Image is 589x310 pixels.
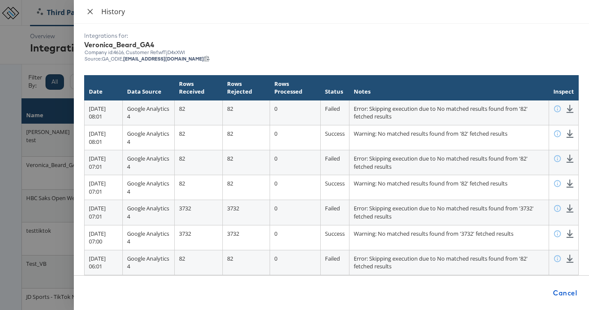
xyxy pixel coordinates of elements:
td: 0 [270,175,321,200]
span: Google Analytics 4 [127,255,169,270]
span: Google Analytics 4 [127,105,169,121]
td: [DATE] 06:01 [85,250,123,275]
span: Success [325,179,345,187]
span: Success [325,130,345,137]
td: 82 [175,150,223,175]
span: Error: Skipping execution due to No matched results found from '82' fetched results [354,155,528,170]
td: 82 [175,125,223,150]
td: 0 [270,250,321,275]
div: Company id: 4616 , Customer Ref: wfTjD4xXWl [84,49,579,55]
th: Inspect [549,75,578,100]
div: Integrations for: [84,32,579,40]
td: 82 [222,175,270,200]
td: 82 [222,250,270,275]
span: Cancel [553,287,577,299]
td: 3732 [175,200,223,225]
td: 0 [270,225,321,250]
span: Error: Skipping execution due to No matched results found from '82' fetched results [354,255,528,270]
span: Google Analytics 4 [127,155,169,170]
th: Data Source [123,75,175,100]
span: Google Analytics 4 [127,230,169,246]
strong: [EMAIL_ADDRESS][DOMAIN_NAME] [123,56,204,62]
td: 3732 [222,200,270,225]
button: Close [84,8,96,16]
td: 82 [222,150,270,175]
td: 82 [175,175,223,200]
th: Status [320,75,349,100]
span: Success [325,230,345,237]
div: Source: GA_ODIE, [85,55,578,61]
span: Warning: No matched results found from '82' fetched results [354,179,507,187]
span: Error: Skipping execution due to No matched results found from '3732' fetched results [354,204,534,220]
td: 3732 [222,225,270,250]
td: 82 [222,100,270,125]
td: [DATE] 08:01 [85,100,123,125]
span: Error: Skipping execution due to No matched results found from '82' fetched results [354,105,528,121]
span: Google Analytics 4 [127,204,169,220]
th: Rows Processed [270,75,321,100]
div: History [101,7,579,16]
td: 0 [270,150,321,175]
th: Rows Rejected [222,75,270,100]
td: 82 [175,250,223,275]
td: [DATE] 07:01 [85,175,123,200]
span: Failed [325,255,340,262]
button: Cancel [550,284,580,301]
td: 0 [270,200,321,225]
td: [DATE] 07:01 [85,150,123,175]
span: Failed [325,105,340,112]
td: [DATE] 07:00 [85,225,123,250]
span: Warning: No matched results found from '82' fetched results [354,130,507,137]
td: 82 [175,100,223,125]
span: Google Analytics 4 [127,130,169,146]
td: 0 [270,125,321,150]
span: Google Analytics 4 [127,179,169,195]
td: 82 [222,125,270,150]
span: Warning: No matched results found from '3732' fetched results [354,230,513,237]
th: Notes [349,75,549,100]
td: 3732 [175,225,223,250]
div: Veronica_Beard_GA4 [84,40,579,50]
td: 0 [270,100,321,125]
th: Date [85,75,123,100]
th: Rows Received [175,75,223,100]
td: [DATE] 07:01 [85,200,123,225]
span: Failed [325,155,340,162]
span: Failed [325,204,340,212]
td: [DATE] 08:01 [85,125,123,150]
span: close [87,8,94,15]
